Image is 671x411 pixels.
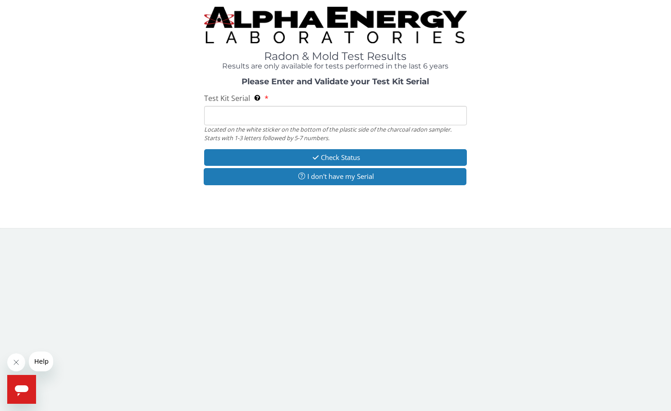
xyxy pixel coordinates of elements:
img: TightCrop.jpg [204,7,467,43]
span: Test Kit Serial [204,93,250,103]
strong: Please Enter and Validate your Test Kit Serial [242,77,429,87]
div: Located on the white sticker on the bottom of the plastic side of the charcoal radon sampler. Sta... [204,125,467,142]
iframe: Button to launch messaging window [7,375,36,404]
button: Check Status [204,149,467,166]
iframe: Close message [7,353,25,371]
h1: Radon & Mold Test Results [204,50,467,62]
button: I don't have my Serial [204,168,467,185]
h4: Results are only available for tests performed in the last 6 years [204,62,467,70]
iframe: Message from company [29,352,53,371]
